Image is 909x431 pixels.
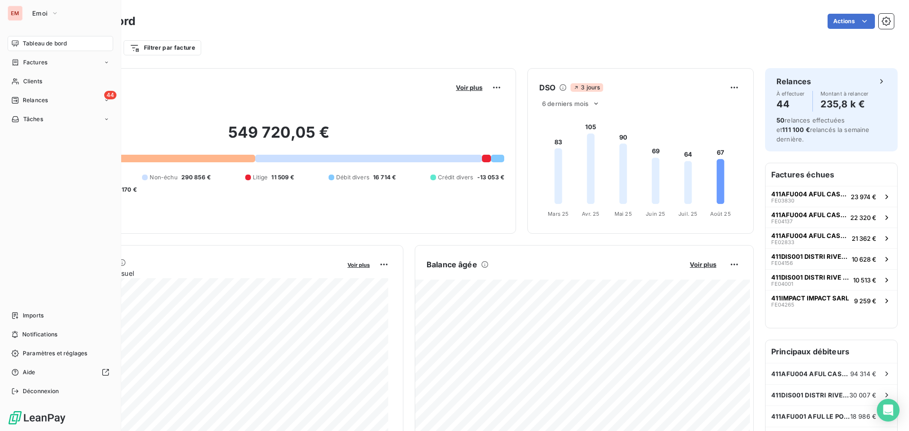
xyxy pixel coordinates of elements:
[104,91,116,99] span: 44
[53,268,341,278] span: Chiffre d'affaires mensuel
[23,115,43,123] span: Tâches
[771,260,793,266] span: FE04156
[776,91,805,97] span: À effectuer
[8,93,113,108] a: 44Relances
[8,55,113,70] a: Factures
[766,228,897,248] button: 411AFU004 AFUL CASABONAFE0283321 362 €
[771,294,849,302] span: 411IMPACT IMPACT SARL
[124,40,201,55] button: Filtrer par facture
[181,173,211,182] span: 290 856 €
[23,39,67,48] span: Tableau de bord
[776,116,870,143] span: relances effectuées et relancés la semaine dernière.
[8,74,113,89] a: Clients
[766,163,897,186] h6: Factures échues
[582,211,599,217] tspan: Avr. 25
[850,413,876,420] span: 18 986 €
[8,308,113,323] a: Imports
[766,207,897,228] button: 411AFU004 AFUL CASABONAFE0413722 320 €
[8,346,113,361] a: Paramètres et réglages
[877,399,900,422] div: Open Intercom Messenger
[766,269,897,290] button: 411DIS001 DISTRI RIVE GAUCHEFE0400110 513 €
[771,253,848,260] span: 411DIS001 DISTRI RIVE GAUCHE
[782,126,810,133] span: 111 100 €
[427,259,477,270] h6: Balance âgée
[851,193,876,201] span: 23 974 €
[771,302,794,308] span: FE04265
[8,410,66,425] img: Logo LeanPay
[771,370,850,378] span: 411AFU004 AFUL CASABONA
[23,96,48,105] span: Relances
[776,76,811,87] h6: Relances
[456,84,482,91] span: Voir plus
[150,173,177,182] span: Non-échu
[771,198,794,203] span: FE03830
[771,239,794,245] span: FE02833
[539,82,555,93] h6: DSO
[820,97,869,112] h4: 235,8 k €
[453,83,485,92] button: Voir plus
[766,186,897,207] button: 411AFU004 AFUL CASABONAFE0383023 974 €
[710,211,731,217] tspan: Août 25
[570,83,603,92] span: 3 jours
[852,235,876,242] span: 21 362 €
[8,112,113,127] a: Tâches
[22,330,57,339] span: Notifications
[23,387,59,396] span: Déconnexion
[336,173,369,182] span: Débit divers
[850,370,876,378] span: 94 314 €
[119,185,137,194] span: -170 €
[771,413,850,420] span: 411AFU001 AFUL LE PORT SACRE COEUR
[828,14,875,29] button: Actions
[776,116,784,124] span: 50
[542,100,588,107] span: 6 derniers mois
[850,214,876,221] span: 22 320 €
[690,261,716,268] span: Voir plus
[849,391,876,399] span: 30 007 €
[8,6,23,21] div: EM
[820,91,869,97] span: Montant à relancer
[766,340,897,363] h6: Principaux débiteurs
[8,36,113,51] a: Tableau de bord
[8,365,113,380] a: Aide
[345,260,373,269] button: Voir plus
[23,58,47,67] span: Factures
[373,173,396,182] span: 16 714 €
[678,211,697,217] tspan: Juil. 25
[23,311,44,320] span: Imports
[477,173,504,182] span: -13 053 €
[23,368,36,377] span: Aide
[23,77,42,86] span: Clients
[771,391,849,399] span: 411DIS001 DISTRI RIVE GAUCHE
[854,297,876,305] span: 9 259 €
[253,173,268,182] span: Litige
[853,276,876,284] span: 10 513 €
[771,211,847,219] span: 411AFU004 AFUL CASABONA
[438,173,473,182] span: Crédit divers
[771,219,793,224] span: FE04137
[615,211,632,217] tspan: Mai 25
[771,281,793,287] span: FE04001
[32,9,47,17] span: Emoi
[53,123,504,151] h2: 549 720,05 €
[23,349,87,358] span: Paramètres et réglages
[776,97,805,112] h4: 44
[271,173,294,182] span: 11 509 €
[766,248,897,269] button: 411DIS001 DISTRI RIVE GAUCHEFE0415610 628 €
[348,262,370,268] span: Voir plus
[646,211,665,217] tspan: Juin 25
[548,211,569,217] tspan: Mars 25
[771,232,848,239] span: 411AFU004 AFUL CASABONA
[771,273,849,281] span: 411DIS001 DISTRI RIVE GAUCHE
[766,290,897,311] button: 411IMPACT IMPACT SARLFE042659 259 €
[852,255,876,263] span: 10 628 €
[687,260,719,269] button: Voir plus
[771,190,847,198] span: 411AFU004 AFUL CASABONA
